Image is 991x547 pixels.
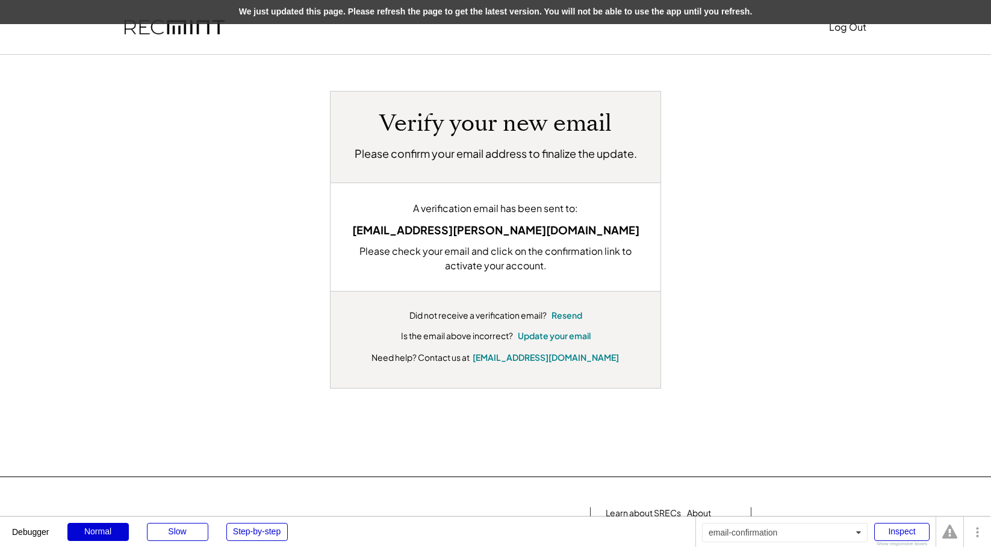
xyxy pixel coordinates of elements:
[349,244,642,273] div: Please check your email and click on the confirmation link to activate your account.
[371,351,470,364] div: Need help? Contact us at
[518,330,591,342] button: Update your email
[349,222,642,238] div: [EMAIL_ADDRESS][PERSON_NAME][DOMAIN_NAME]
[874,523,930,541] div: Inspect
[702,523,868,542] div: email-confirmation
[355,145,637,161] h2: Please confirm your email address to finalize the update.
[874,542,930,546] div: Show responsive boxes
[12,517,49,536] div: Debugger
[379,110,612,138] h1: Verify your new email
[687,507,711,519] a: About
[147,523,208,541] div: Slow
[551,310,582,322] button: Resend
[766,514,845,526] div: [STREET_ADDRESS]
[473,352,619,363] a: [EMAIL_ADDRESS][DOMAIN_NAME]
[829,15,866,39] button: Log Out
[125,20,225,35] img: recmint-logotype%403x.png
[67,523,129,541] div: Normal
[409,310,547,322] div: Did not receive a verification email?
[226,523,288,541] div: Step-by-step
[349,201,642,216] div: A verification email has been sent to:
[606,507,681,519] a: Learn about SRECs
[401,330,513,342] div: Is the email above incorrect?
